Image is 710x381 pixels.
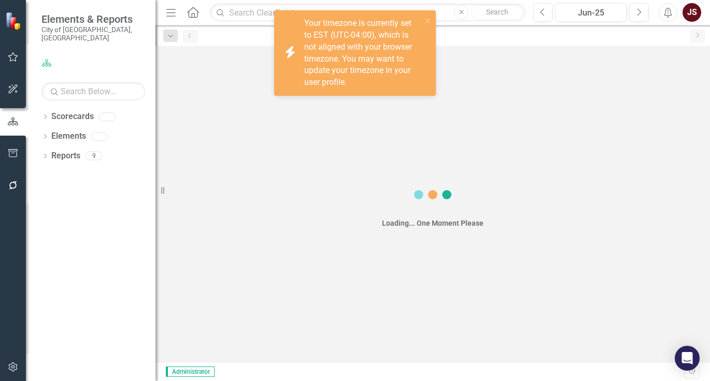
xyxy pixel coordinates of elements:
small: City of [GEOGRAPHIC_DATA], [GEOGRAPHIC_DATA] [41,25,145,42]
div: Your timezone is currently set to EST (UTC-04:00), which is not aligned with your browser timezon... [304,18,421,89]
button: Jun-25 [556,3,627,22]
div: Jun-25 [559,7,623,19]
span: Administrator [166,367,215,377]
div: 9 [86,152,102,160]
img: ClearPoint Strategy [5,12,23,30]
input: Search Below... [41,82,145,100]
button: JS [683,3,701,22]
span: Search [486,8,508,16]
input: Search ClearPoint... [210,4,526,22]
a: Scorecards [51,111,94,123]
button: close [424,14,432,26]
button: Search [471,5,523,20]
div: Loading... One Moment Please [382,218,484,228]
a: Elements [51,130,86,142]
div: Open Intercom Messenger [675,346,700,371]
a: Reports [51,150,80,162]
span: Elements & Reports [41,13,145,25]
